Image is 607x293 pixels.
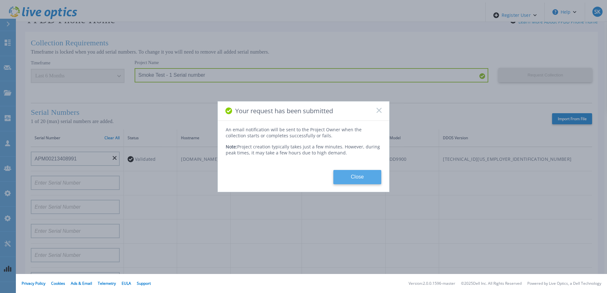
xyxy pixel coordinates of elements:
div: An email notification will be sent to the Project Owner when the collection starts or completes s... [226,127,381,139]
a: Telemetry [98,281,116,286]
a: Support [137,281,151,286]
li: Powered by Live Optics, a Dell Technology [527,282,601,286]
li: © 2025 Dell Inc. All Rights Reserved [461,282,522,286]
div: Project creation typically takes just a few minutes. However, during peak times, it may take a fe... [226,139,381,156]
a: EULA [122,281,131,286]
span: Your request has been submitted [235,107,333,115]
a: Cookies [51,281,65,286]
button: Close [333,170,381,184]
a: Privacy Policy [22,281,45,286]
a: Ads & Email [71,281,92,286]
span: Note: [226,144,237,150]
li: Version: 2.0.0.1596-master [409,282,455,286]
